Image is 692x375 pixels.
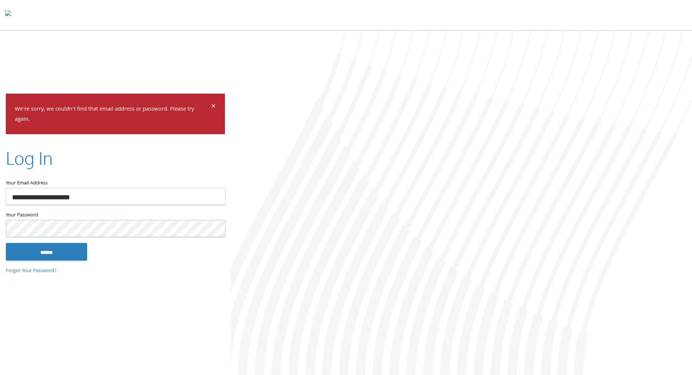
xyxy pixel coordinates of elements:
[211,100,216,114] span: ×
[5,8,11,22] img: todyl-logo-dark.svg
[6,267,57,275] a: Forgot Your Password?
[6,211,225,220] label: Your Password
[6,146,53,170] h2: Log In
[15,104,210,125] p: We're sorry, we couldn't find that email address or password. Please try again.
[211,103,216,111] button: Dismiss alert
